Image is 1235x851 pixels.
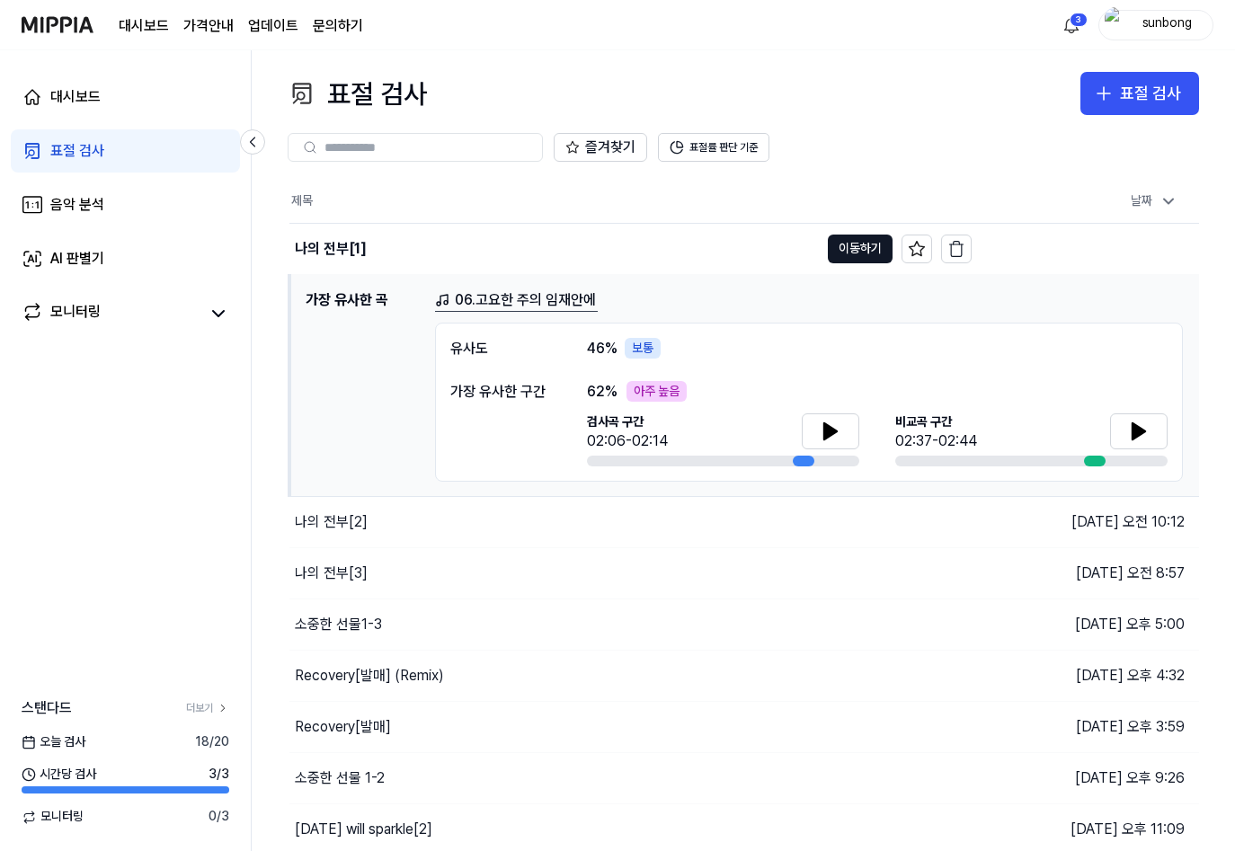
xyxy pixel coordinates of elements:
[1124,187,1185,216] div: 날짜
[248,15,298,37] a: 업데이트
[209,766,229,784] span: 3 / 3
[183,15,234,37] button: 가격안내
[587,381,617,403] span: 62 %
[895,430,977,452] div: 02:37-02:44
[972,753,1199,804] td: [DATE] 오후 9:26
[295,511,368,533] div: 나의 전부[2]
[828,235,893,263] button: 이동하기
[1120,81,1181,107] div: 표절 검사
[313,15,363,37] a: 문의하기
[972,599,1199,651] td: [DATE] 오후 5:00
[11,183,240,226] a: 음악 분석
[306,289,421,483] h1: 가장 유사한 곡
[1070,13,1088,27] div: 3
[295,563,368,584] div: 나의 전부[3]
[450,338,551,359] div: 유사도
[195,733,229,751] span: 18 / 20
[295,767,385,789] div: 소중한 선물 1-2
[1080,72,1199,115] button: 표절 검사
[50,140,104,162] div: 표절 검사
[972,651,1199,702] td: [DATE] 오후 4:32
[295,665,444,687] div: Recovery[발매] (Remix)
[972,223,1199,274] td: [DATE] 오전 10:13
[972,548,1199,599] td: [DATE] 오전 8:57
[289,180,972,223] th: 제목
[1132,14,1202,34] div: sunbong
[1098,10,1213,40] button: profilesunbong
[288,72,427,115] div: 표절 검사
[50,248,104,270] div: AI 판별기
[22,301,200,326] a: 모니터링
[186,701,229,716] a: 더보기
[587,413,668,431] span: 검사곡 구간
[11,237,240,280] a: AI 판별기
[450,381,551,403] div: 가장 유사한 구간
[22,733,85,751] span: 오늘 검사
[626,381,687,403] div: 아주 높음
[50,86,101,108] div: 대시보드
[119,15,169,37] a: 대시보드
[972,702,1199,753] td: [DATE] 오후 3:59
[295,819,432,840] div: [DATE] will sparkle[2]
[435,289,598,312] a: 06.고요한 주의 임재안에
[22,808,84,826] span: 모니터링
[295,614,382,635] div: 소중한 선물1-3
[50,194,104,216] div: 음악 분석
[625,338,661,359] div: 보통
[295,238,366,260] div: 나의 전부[1]
[1105,7,1126,43] img: profile
[50,301,101,326] div: 모니터링
[1057,11,1086,40] button: 알림3
[22,697,72,719] span: 스탠다드
[972,497,1199,548] td: [DATE] 오전 10:12
[895,413,977,431] span: 비교곡 구간
[11,129,240,173] a: 표절 검사
[22,766,96,784] span: 시간당 검사
[587,338,617,359] span: 46 %
[554,133,647,162] button: 즐겨찾기
[658,133,769,162] button: 표절률 판단 기준
[209,808,229,826] span: 0 / 3
[11,75,240,119] a: 대시보드
[295,716,391,738] div: Recovery[발매]
[587,430,668,452] div: 02:06-02:14
[1061,14,1082,36] img: 알림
